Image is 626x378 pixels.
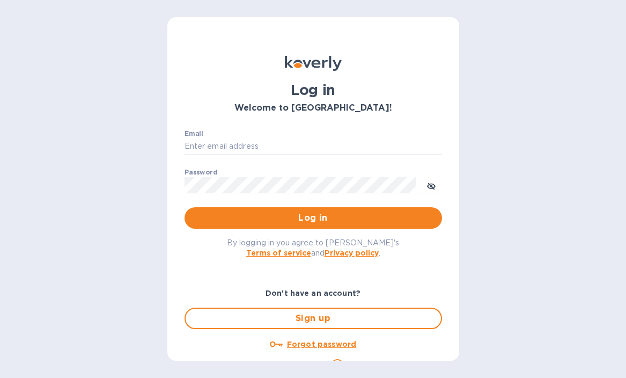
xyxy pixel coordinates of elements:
button: Log in [185,207,442,229]
a: Terms of service [246,249,311,257]
input: Enter email address [185,139,442,155]
button: toggle password visibility [421,175,442,196]
span: Sign up [194,312,432,325]
label: Email [185,131,203,137]
a: Email us [348,361,381,369]
b: Have any questions? [245,360,327,369]
img: Koverly [285,56,342,71]
a: Privacy policy [325,249,379,257]
button: Sign up [185,308,442,329]
span: By logging in you agree to [PERSON_NAME]'s and . [227,238,399,257]
label: Password [185,170,217,176]
span: Log in [193,212,433,224]
h3: Welcome to [GEOGRAPHIC_DATA]! [185,103,442,113]
b: Don't have an account? [266,289,360,297]
h1: Log in [185,82,442,99]
u: Forgot password [287,340,356,348]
